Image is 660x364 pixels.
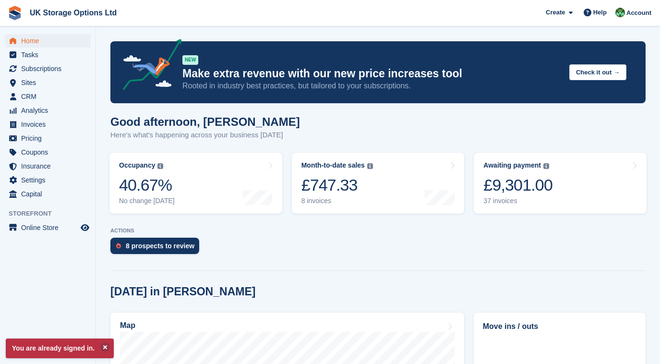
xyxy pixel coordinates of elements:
[367,163,373,169] img: icon-info-grey-7440780725fd019a000dd9b08b2336e03edf1995a4989e88bcd33f0948082b44.svg
[110,285,255,298] h2: [DATE] in [PERSON_NAME]
[593,8,607,17] span: Help
[292,153,465,214] a: Month-to-date sales £747.33 8 invoices
[5,132,91,145] a: menu
[474,153,647,214] a: Awaiting payment £9,301.00 37 invoices
[120,321,135,330] h2: Map
[21,34,79,48] span: Home
[182,67,562,81] p: Make extra revenue with our new price increases tool
[119,161,155,170] div: Occupancy
[5,48,91,61] a: menu
[110,115,300,128] h1: Good afternoon, [PERSON_NAME]
[79,222,91,233] a: Preview store
[626,8,651,18] span: Account
[21,146,79,159] span: Coupons
[21,90,79,103] span: CRM
[109,153,282,214] a: Occupancy 40.67% No change [DATE]
[301,175,373,195] div: £747.33
[483,197,552,205] div: 37 invoices
[615,8,625,17] img: Andrew Smith
[21,118,79,131] span: Invoices
[5,76,91,89] a: menu
[182,81,562,91] p: Rooted in industry best practices, but tailored to your subscriptions.
[119,175,175,195] div: 40.67%
[301,161,365,170] div: Month-to-date sales
[157,163,163,169] img: icon-info-grey-7440780725fd019a000dd9b08b2336e03edf1995a4989e88bcd33f0948082b44.svg
[543,163,549,169] img: icon-info-grey-7440780725fd019a000dd9b08b2336e03edf1995a4989e88bcd33f0948082b44.svg
[110,228,646,234] p: ACTIONS
[301,197,373,205] div: 8 invoices
[9,209,96,218] span: Storefront
[5,34,91,48] a: menu
[21,132,79,145] span: Pricing
[546,8,565,17] span: Create
[5,62,91,75] a: menu
[21,48,79,61] span: Tasks
[6,339,114,358] p: You are already signed in.
[483,175,552,195] div: £9,301.00
[21,159,79,173] span: Insurance
[110,238,204,259] a: 8 prospects to review
[569,64,626,80] button: Check it out →
[21,104,79,117] span: Analytics
[21,62,79,75] span: Subscriptions
[115,39,182,94] img: price-adjustments-announcement-icon-8257ccfd72463d97f412b2fc003d46551f7dbcb40ab6d574587a9cd5c0d94...
[21,221,79,234] span: Online Store
[110,130,300,141] p: Here's what's happening across your business [DATE]
[5,187,91,201] a: menu
[5,90,91,103] a: menu
[5,104,91,117] a: menu
[119,197,175,205] div: No change [DATE]
[182,55,198,65] div: NEW
[5,159,91,173] a: menu
[26,5,120,21] a: UK Storage Options Ltd
[5,221,91,234] a: menu
[5,146,91,159] a: menu
[483,161,541,170] div: Awaiting payment
[21,187,79,201] span: Capital
[8,6,22,20] img: stora-icon-8386f47178a22dfd0bd8f6a31ec36ba5ce8667c1dd55bd0f319d3a0aa187defe.svg
[116,243,121,249] img: prospect-51fa495bee0391a8d652442698ab0144808aea92771e9ea1ae160a38d050c398.svg
[5,118,91,131] a: menu
[483,321,636,332] h2: Move ins / outs
[5,173,91,187] a: menu
[21,173,79,187] span: Settings
[126,242,194,250] div: 8 prospects to review
[21,76,79,89] span: Sites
